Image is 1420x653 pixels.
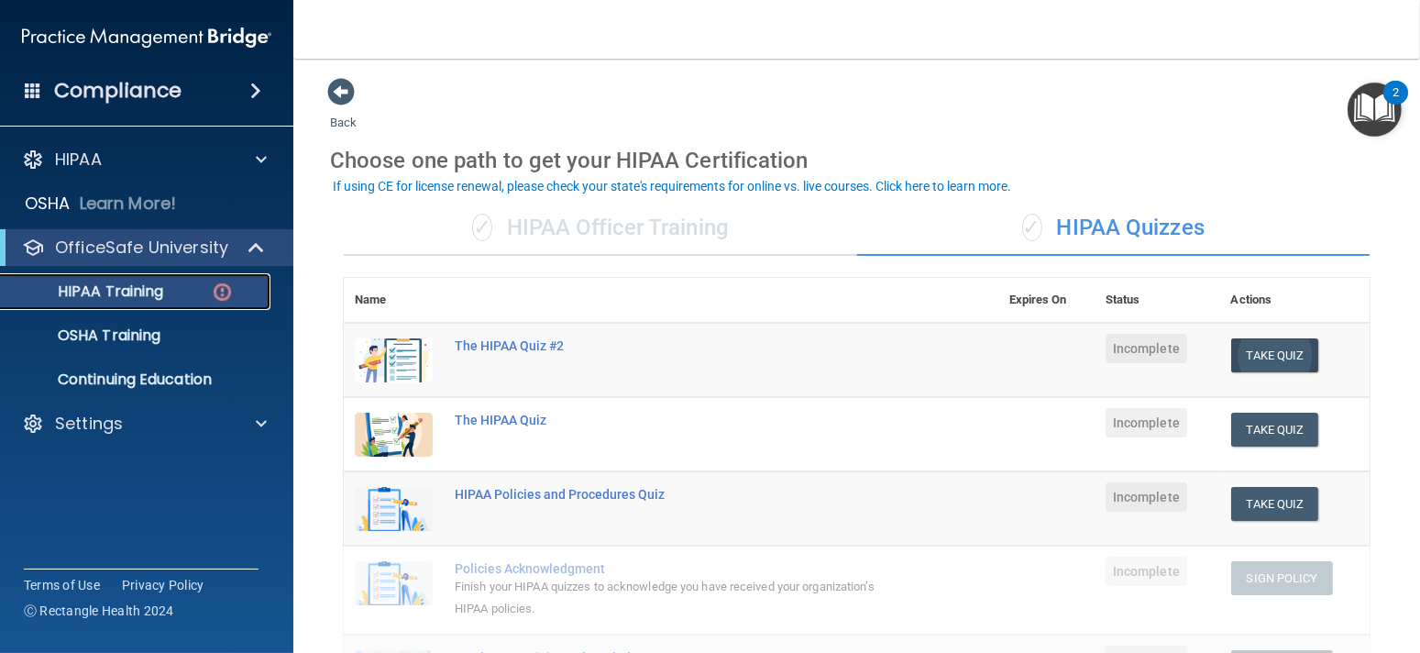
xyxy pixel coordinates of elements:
[1022,214,1042,241] span: ✓
[22,149,267,171] a: HIPAA
[55,413,123,435] p: Settings
[1392,93,1399,116] div: 2
[22,19,271,56] img: PMB logo
[1231,561,1333,595] button: Sign Policy
[25,193,71,215] p: OSHA
[1231,413,1319,447] button: Take Quiz
[1106,334,1187,363] span: Incomplete
[1106,408,1187,437] span: Incomplete
[455,487,907,502] div: HIPAA Policies and Procedures Quiz
[55,237,228,259] p: OfficeSafe University
[455,413,907,427] div: The HIPAA Quiz
[1231,487,1319,521] button: Take Quiz
[455,338,907,353] div: The HIPAA Quiz #2
[455,561,907,576] div: Policies Acknowledgment
[330,94,357,129] a: Back
[330,177,1014,195] button: If using CE for license renewal, please check your state's requirements for online vs. live cours...
[1231,338,1319,372] button: Take Quiz
[211,281,234,304] img: danger-circle.6113f641.png
[344,201,857,256] div: HIPAA Officer Training
[1220,278,1370,323] th: Actions
[1095,278,1220,323] th: Status
[80,193,177,215] p: Learn More!
[55,149,102,171] p: HIPAA
[1348,83,1402,137] button: Open Resource Center, 2 new notifications
[22,413,267,435] a: Settings
[472,214,492,241] span: ✓
[1106,482,1187,512] span: Incomplete
[12,326,160,345] p: OSHA Training
[857,201,1370,256] div: HIPAA Quizzes
[333,180,1011,193] div: If using CE for license renewal, please check your state's requirements for online vs. live cours...
[344,278,444,323] th: Name
[54,78,182,104] h4: Compliance
[455,576,907,620] div: Finish your HIPAA quizzes to acknowledge you have received your organization’s HIPAA policies.
[12,282,163,301] p: HIPAA Training
[330,134,1383,187] div: Choose one path to get your HIPAA Certification
[24,576,100,594] a: Terms of Use
[22,237,266,259] a: OfficeSafe University
[1106,557,1187,586] span: Incomplete
[122,576,204,594] a: Privacy Policy
[24,602,174,620] span: Ⓒ Rectangle Health 2024
[12,371,262,389] p: Continuing Education
[998,278,1095,323] th: Expires On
